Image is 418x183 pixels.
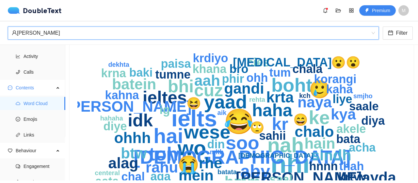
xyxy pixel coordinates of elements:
[16,164,20,169] span: comment
[8,148,12,153] span: heart
[337,122,366,136] text: akele
[309,107,330,128] text: ke
[100,115,123,122] text: hahaha
[193,62,227,76] text: khana
[16,54,20,59] span: line-chart
[309,79,331,100] text: 🥲
[104,119,127,133] text: diye
[293,113,308,127] text: 😄
[160,103,170,117] text: ig
[314,72,357,86] text: korangi
[16,70,20,74] span: phone
[16,144,54,157] span: Behaviour
[217,168,237,175] text: batata
[24,65,60,79] span: Calls
[24,113,60,126] span: Emojis
[128,111,153,130] text: idk
[168,77,194,96] text: bhi
[108,155,138,172] text: alag
[108,61,129,68] text: dekhta
[105,88,139,102] text: kahna
[349,100,379,113] text: saale
[8,7,62,14] a: logoDoubleText
[304,135,335,152] text: hain
[12,27,369,39] div: [PERSON_NAME]
[336,132,361,146] text: bata
[331,55,361,69] text: 😮😮
[233,56,332,69] text: [MEDICAL_DATA]
[24,97,60,110] span: Word Cloud
[178,154,200,175] text: 😭
[362,114,385,127] text: diya
[259,129,286,142] text: sahii
[266,89,294,106] text: krta
[112,76,156,93] text: batein
[12,30,17,35] span: user
[199,155,222,172] text: rhe
[333,5,344,16] button: folder-open
[238,152,313,159] text: [DEMOGRAPHIC_DATA]
[222,72,244,85] text: phir
[269,66,291,79] text: tum
[297,94,332,111] text: naya
[114,129,151,146] text: ohhh
[16,81,54,94] span: Contents
[134,146,351,168] text: [DEMOGRAPHIC_DATA]
[311,147,351,164] text: sindh
[194,81,223,100] text: cuz
[230,62,249,76] text: bro
[249,96,265,103] text: rehta
[353,92,373,100] text: smjho
[295,123,334,140] text: chalo
[333,92,352,106] text: liye
[16,101,20,106] span: cloud
[383,27,413,40] button: calendarFilter
[184,121,231,142] text: wese
[359,5,396,16] button: thunderboltPremium
[388,30,393,36] span: calendar
[365,8,369,13] span: thunderbolt
[204,91,247,112] text: yaad
[326,82,353,96] text: kaha
[333,8,343,13] span: folder-open
[129,66,153,79] text: baki
[339,159,364,173] text: thah
[24,128,60,141] span: Links
[207,137,225,151] text: din
[16,117,20,121] span: smile
[224,107,254,136] text: 😂
[240,161,270,181] text: aby
[252,101,293,120] text: haha
[149,143,178,164] text: toh
[267,134,304,156] text: nah
[217,109,227,116] text: aik
[309,159,338,173] text: hnnn
[146,159,178,176] text: rahu
[226,132,259,153] text: soo
[101,66,126,80] text: krna
[349,141,376,154] text: acha
[346,8,356,13] span: appstore
[193,51,228,65] text: krdiyo
[320,5,330,16] button: bell
[8,7,23,14] img: logo
[8,7,62,14] div: DoubleText
[396,29,408,37] span: Filter
[372,7,390,14] span: Premium
[16,133,20,137] span: link
[171,106,217,131] text: ielts
[24,160,60,173] span: Engagement
[143,88,187,107] text: ieltes
[346,5,357,16] button: appstore
[8,85,12,90] span: message
[12,27,375,39] span: Rahul Essarani
[247,71,268,84] text: ohh
[95,169,120,176] text: centeral
[194,72,220,89] text: aah
[250,120,265,135] text: 🙄
[224,80,264,97] text: gandi
[271,74,313,96] text: boht
[155,68,191,81] text: tumne
[299,92,310,99] text: kch
[161,57,191,70] text: paisa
